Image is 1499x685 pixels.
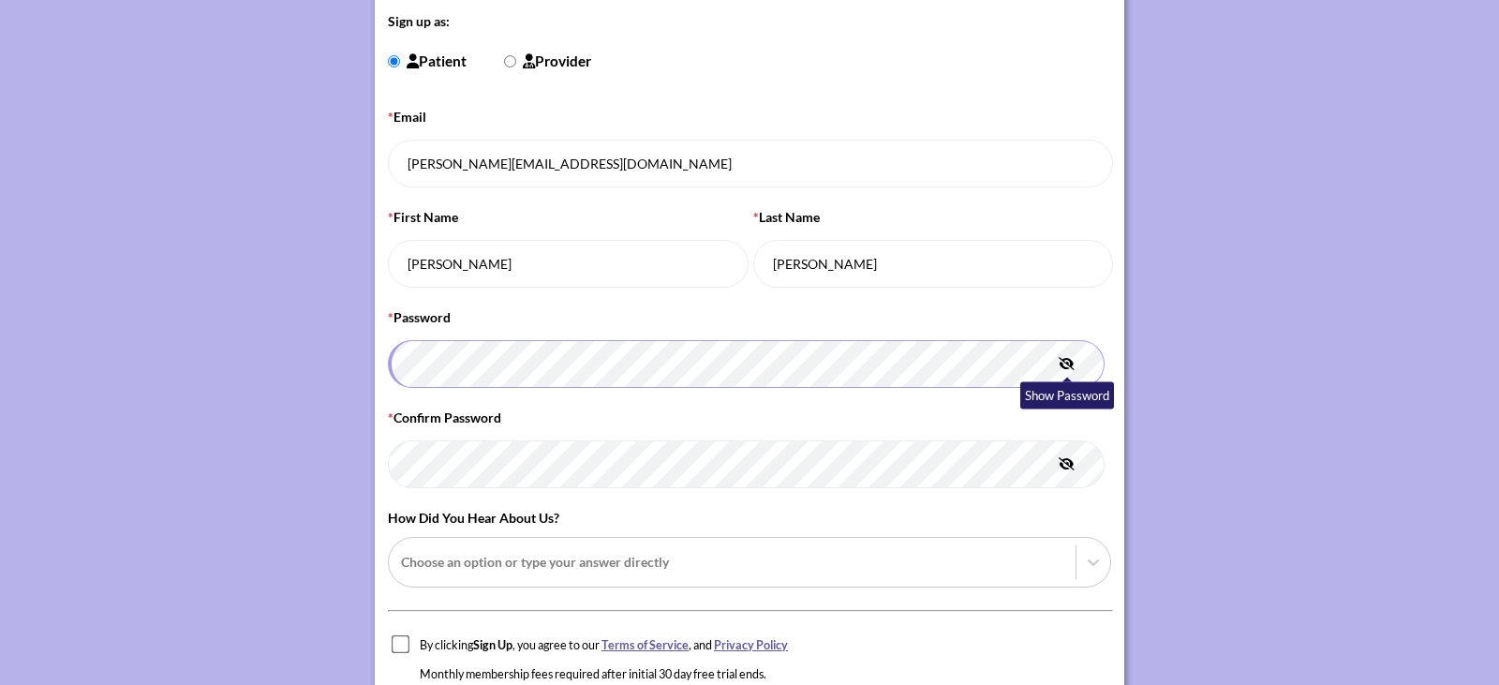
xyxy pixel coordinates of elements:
[388,140,1113,187] input: *Email
[388,340,1105,388] input: *Password
[420,637,788,655] p: By clicking , you agree to our , and
[753,240,1114,288] input: *Last Name
[753,209,1114,272] label: Last Name
[504,55,516,67] input: Provider
[401,552,404,572] input: How did you hear about us?Choose an option or type your answer directly
[407,50,467,73] span: Patient
[388,410,1111,501] label: Confirm Password
[388,309,1111,401] label: Password
[1059,455,1075,473] button: *Confirm Password
[388,55,400,67] input: Patient
[601,638,689,652] a: Terms of Service
[388,440,1105,488] input: *Confirm Password
[388,510,1111,588] label: How did you hear about us?
[388,109,1113,171] label: Email
[473,638,512,652] strong: Sign Up
[388,240,749,288] input: *First Name
[523,50,591,73] span: Provider
[1059,355,1075,373] button: *Password
[388,13,450,29] strong: Sign up as:
[714,638,788,652] a: Privacy Policy
[388,209,749,272] label: First Name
